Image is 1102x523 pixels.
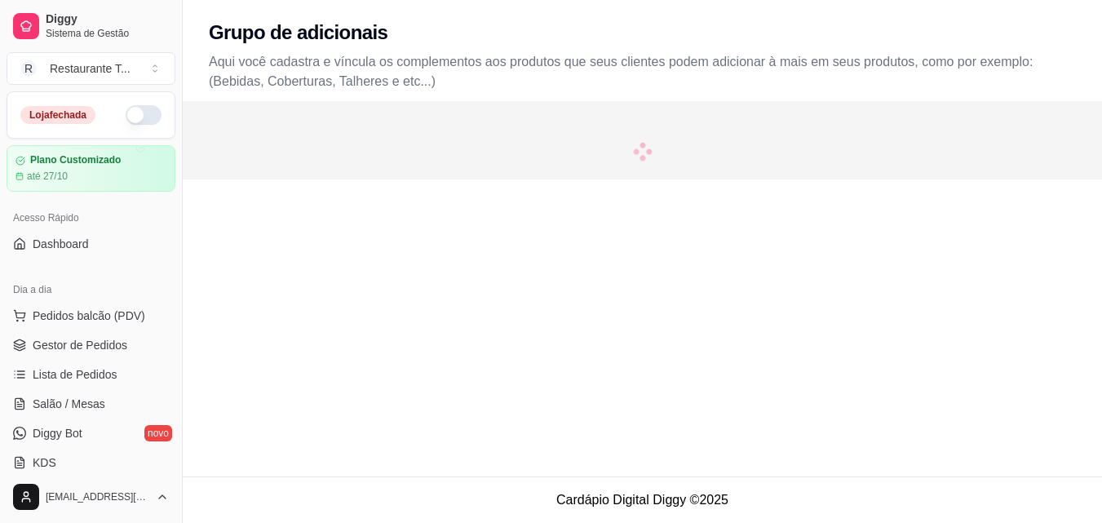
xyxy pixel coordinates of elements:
[7,303,175,329] button: Pedidos balcão (PDV)
[30,154,121,166] article: Plano Customizado
[33,396,105,412] span: Salão / Mesas
[7,420,175,446] a: Diggy Botnovo
[46,490,149,503] span: [EMAIL_ADDRESS][DOMAIN_NAME]
[20,60,37,77] span: R
[7,7,175,46] a: DiggySistema de Gestão
[7,361,175,388] a: Lista de Pedidos
[7,332,175,358] a: Gestor de Pedidos
[50,60,131,77] div: Restaurante T ...
[7,205,175,231] div: Acesso Rápido
[33,308,145,324] span: Pedidos balcão (PDV)
[7,450,175,476] a: KDS
[209,52,1076,91] p: Aqui você cadastra e víncula os complementos aos produtos que seus clientes podem adicionar à mai...
[209,20,387,46] h2: Grupo de adicionais
[126,105,162,125] button: Alterar Status
[46,12,169,27] span: Diggy
[33,454,56,471] span: KDS
[33,425,82,441] span: Diggy Bot
[7,391,175,417] a: Salão / Mesas
[27,170,68,183] article: até 27/10
[183,476,1102,523] footer: Cardápio Digital Diggy © 2025
[33,337,127,353] span: Gestor de Pedidos
[7,277,175,303] div: Dia a dia
[46,27,169,40] span: Sistema de Gestão
[33,366,117,383] span: Lista de Pedidos
[7,145,175,192] a: Plano Customizadoaté 27/10
[7,477,175,516] button: [EMAIL_ADDRESS][DOMAIN_NAME]
[20,106,95,124] div: Loja fechada
[33,236,89,252] span: Dashboard
[7,52,175,85] button: Select a team
[7,231,175,257] a: Dashboard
